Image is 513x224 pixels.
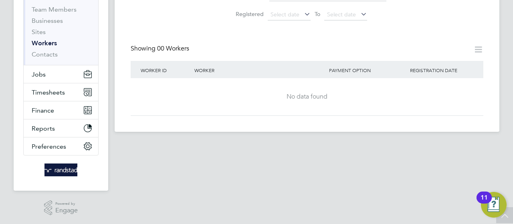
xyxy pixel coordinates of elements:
img: randstad-logo-retina.png [44,163,78,176]
span: Powered by [55,200,78,207]
button: Finance [24,101,98,119]
span: Select date [327,11,356,18]
div: Worker [192,61,327,79]
button: Timesheets [24,83,98,101]
label: Registered [228,10,264,18]
div: Worker ID [139,61,192,79]
a: Go to home page [23,163,99,176]
span: Timesheets [32,89,65,96]
button: Jobs [24,65,98,83]
a: Contacts [32,50,58,58]
button: Reports [24,119,98,137]
div: 11 [481,198,488,208]
a: Workers [32,39,57,47]
span: Jobs [32,71,46,78]
a: Powered byEngage [44,200,78,216]
span: 00 Workers [157,44,189,52]
span: Finance [32,107,54,114]
button: Preferences [24,137,98,155]
span: Preferences [32,143,66,150]
a: Sites [32,28,46,36]
div: Payment Option [327,61,408,79]
div: Showing [131,44,191,53]
a: Team Members [32,6,77,13]
span: To [312,9,323,19]
span: Engage [55,207,78,214]
button: Open Resource Center, 11 new notifications [481,192,507,218]
div: Registration Date [408,61,475,79]
div: No data found [139,93,475,101]
span: Select date [271,11,299,18]
a: Businesses [32,17,63,24]
span: Reports [32,125,55,132]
